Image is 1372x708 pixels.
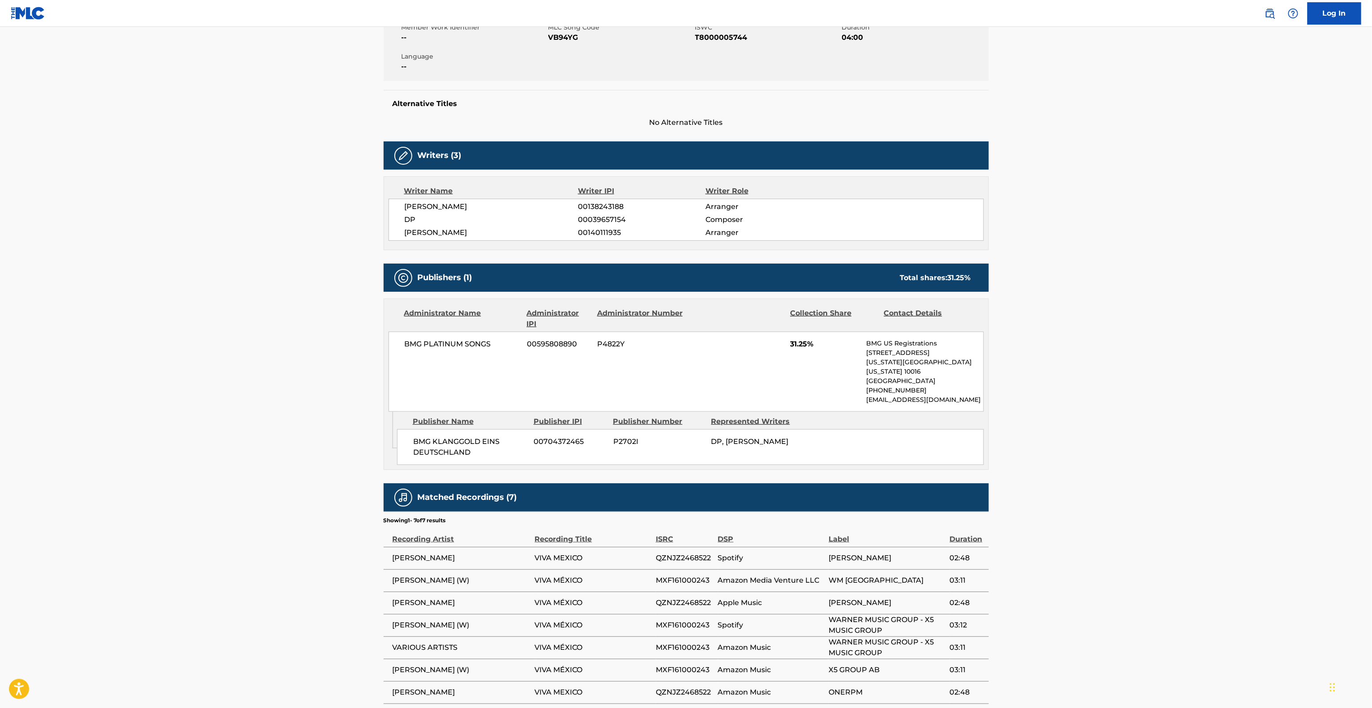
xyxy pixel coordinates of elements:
[656,687,714,698] span: QZNJZ2468522
[695,32,840,43] span: T8000005744
[829,614,945,636] span: WARNER MUSIC GROUP - X5 MUSIC GROUP
[11,7,45,20] img: MLC Logo
[1327,665,1372,708] iframe: Chat Widget
[705,227,821,238] span: Arranger
[950,687,984,698] span: 02:48
[829,553,945,563] span: [PERSON_NAME]
[535,687,651,698] span: VIVA MEXICO
[398,492,409,503] img: Matched Recordings
[866,339,983,348] p: BMG US Registrations
[950,620,984,631] span: 03:12
[527,339,590,350] span: 00595808890
[866,358,983,376] p: [US_STATE][GEOGRAPHIC_DATA][US_STATE] 10016
[398,273,409,283] img: Publishers
[535,575,651,586] span: VIVA MÉXICO
[900,273,971,283] div: Total shares:
[578,201,705,212] span: 00138243188
[656,553,714,563] span: QZNJZ2468522
[393,665,530,675] span: [PERSON_NAME] (W)
[578,227,705,238] span: 00140111935
[829,665,945,675] span: X5 GROUP AB
[405,201,578,212] span: [PERSON_NAME]
[597,308,684,329] div: Administrator Number
[393,99,980,108] h5: Alternative Titles
[597,339,684,350] span: P4822Y
[535,525,651,545] div: Recording Title
[829,687,945,698] span: ONERPM
[384,516,446,525] p: Showing 1 - 7 of 7 results
[535,553,651,563] span: VIVA MEXICO
[578,186,705,196] div: Writer IPI
[790,308,877,329] div: Collection Share
[718,642,825,653] span: Amazon Music
[418,492,517,503] h5: Matched Recordings (7)
[393,642,530,653] span: VARIOUS ARTISTS
[384,117,989,128] span: No Alternative Titles
[613,436,705,447] span: P2702I
[829,637,945,658] span: WARNER MUSIC GROUP - X5 MUSIC GROUP
[418,150,462,161] h5: Writers (3)
[842,23,987,32] span: Duration
[884,308,971,329] div: Contact Details
[402,61,546,72] span: --
[718,665,825,675] span: Amazon Music
[548,23,693,32] span: MLC Song Code
[1261,4,1279,22] a: Public Search
[393,525,530,545] div: Recording Artist
[393,575,530,586] span: [PERSON_NAME] (W)
[842,32,987,43] span: 04:00
[829,525,945,545] div: Label
[393,553,530,563] span: [PERSON_NAME]
[950,553,984,563] span: 02:48
[405,227,578,238] span: [PERSON_NAME]
[829,597,945,608] span: [PERSON_NAME]
[613,416,705,427] div: Publisher Number
[534,436,607,447] span: 00704372465
[402,52,546,61] span: Language
[950,642,984,653] span: 03:11
[393,597,530,608] span: [PERSON_NAME]
[656,525,714,545] div: ISRC
[866,348,983,358] p: [STREET_ADDRESS]
[535,665,651,675] span: VIVA MÉXICO
[656,575,714,586] span: MXF161000243
[866,395,983,405] p: [EMAIL_ADDRESS][DOMAIN_NAME]
[718,553,825,563] span: Spotify
[1308,2,1361,25] a: Log In
[405,339,521,350] span: BMG PLATINUM SONGS
[829,575,945,586] span: WM [GEOGRAPHIC_DATA]
[405,214,578,225] span: DP
[656,642,714,653] span: MXF161000243
[578,214,705,225] span: 00039657154
[718,575,825,586] span: Amazon Media Venture LLC
[948,273,971,282] span: 31.25 %
[393,687,530,698] span: [PERSON_NAME]
[534,416,607,427] div: Publisher IPI
[402,32,546,43] span: --
[950,525,984,545] div: Duration
[705,201,821,212] span: Arranger
[535,597,651,608] span: VIVA MÉXICO
[718,620,825,631] span: Spotify
[402,23,546,32] span: Member Work Identifier
[413,416,527,427] div: Publisher Name
[398,150,409,161] img: Writers
[656,665,714,675] span: MXF161000243
[418,273,472,283] h5: Publishers (1)
[705,186,821,196] div: Writer Role
[548,32,693,43] span: VB94YG
[656,620,714,631] span: MXF161000243
[718,525,825,545] div: DSP
[1265,8,1275,19] img: search
[695,23,840,32] span: ISWC
[711,437,789,446] span: DP, [PERSON_NAME]
[1284,4,1302,22] div: Help
[413,436,527,458] span: BMG KLANGGOLD EINS DEUTSCHLAND
[705,214,821,225] span: Composer
[656,597,714,608] span: QZNJZ2468522
[711,416,803,427] div: Represented Writers
[950,597,984,608] span: 02:48
[790,339,859,350] span: 31.25%
[950,575,984,586] span: 03:11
